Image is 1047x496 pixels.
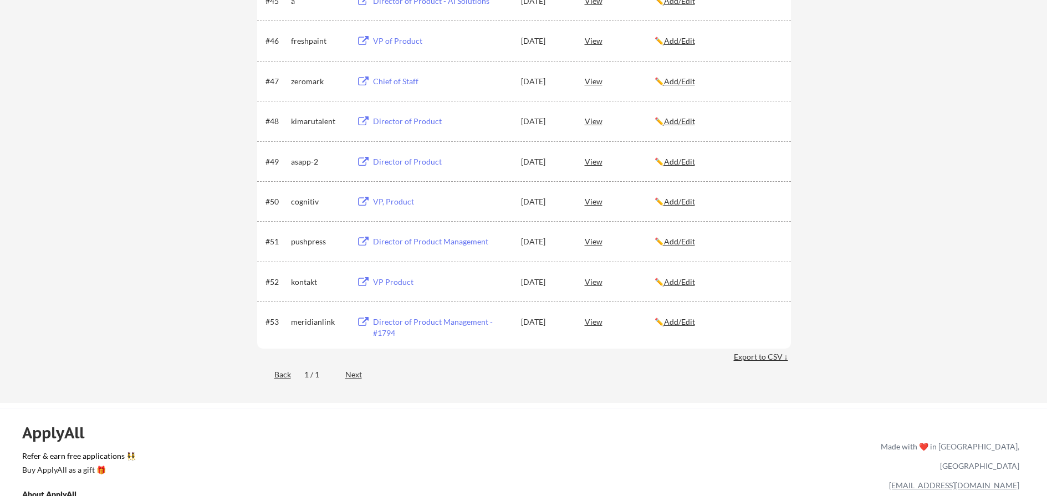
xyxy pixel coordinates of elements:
[22,464,133,478] a: Buy ApplyAll as a gift 🎁
[889,480,1019,490] a: [EMAIL_ADDRESS][DOMAIN_NAME]
[585,231,655,251] div: View
[521,76,570,87] div: [DATE]
[521,316,570,328] div: [DATE]
[373,277,510,288] div: VP Product
[664,197,695,206] u: Add/Edit
[521,116,570,127] div: [DATE]
[585,272,655,292] div: View
[373,196,510,207] div: VP, Product
[22,423,97,442] div: ApplyAll
[655,277,781,288] div: ✏️
[521,35,570,47] div: [DATE]
[585,111,655,131] div: View
[373,156,510,167] div: Director of Product
[373,76,510,87] div: Chief of Staff
[257,369,291,380] div: Back
[664,277,695,287] u: Add/Edit
[655,236,781,247] div: ✏️
[664,157,695,166] u: Add/Edit
[373,236,510,247] div: Director of Product Management
[265,316,287,328] div: #53
[291,116,346,127] div: kimarutalent
[265,236,287,247] div: #51
[585,151,655,171] div: View
[291,156,346,167] div: asapp-2
[521,156,570,167] div: [DATE]
[291,196,346,207] div: cognitiv
[585,30,655,50] div: View
[291,277,346,288] div: kontakt
[22,452,649,464] a: Refer & earn free applications 👯‍♀️
[291,236,346,247] div: pushpress
[265,116,287,127] div: #48
[876,437,1019,475] div: Made with ❤️ in [GEOGRAPHIC_DATA], [GEOGRAPHIC_DATA]
[291,35,346,47] div: freshpaint
[521,196,570,207] div: [DATE]
[345,369,375,380] div: Next
[291,316,346,328] div: meridianlink
[655,316,781,328] div: ✏️
[734,351,791,362] div: Export to CSV ↓
[664,237,695,246] u: Add/Edit
[521,236,570,247] div: [DATE]
[655,76,781,87] div: ✏️
[664,116,695,126] u: Add/Edit
[373,35,510,47] div: VP of Product
[22,466,133,474] div: Buy ApplyAll as a gift 🎁
[521,277,570,288] div: [DATE]
[265,35,287,47] div: #46
[585,71,655,91] div: View
[265,156,287,167] div: #49
[585,311,655,331] div: View
[304,369,332,380] div: 1 / 1
[585,191,655,211] div: View
[655,35,781,47] div: ✏️
[265,277,287,288] div: #52
[664,76,695,86] u: Add/Edit
[265,196,287,207] div: #50
[373,116,510,127] div: Director of Product
[655,116,781,127] div: ✏️
[291,76,346,87] div: zeromark
[664,317,695,326] u: Add/Edit
[373,316,510,338] div: Director of Product Management - #1794
[664,36,695,45] u: Add/Edit
[655,156,781,167] div: ✏️
[265,76,287,87] div: #47
[655,196,781,207] div: ✏️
